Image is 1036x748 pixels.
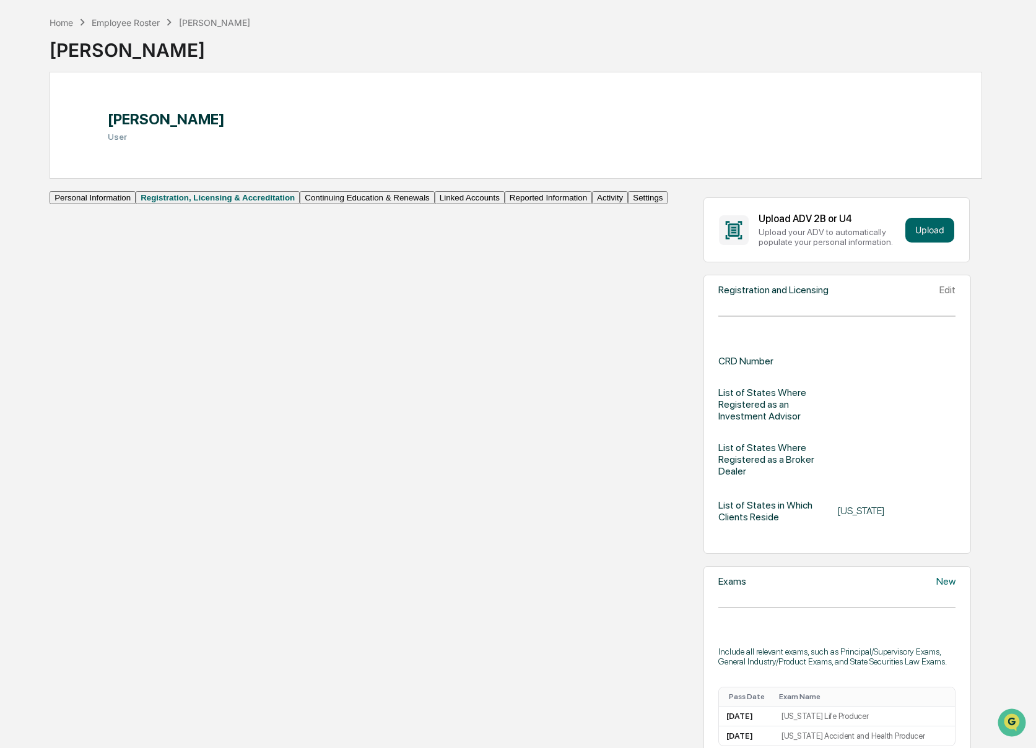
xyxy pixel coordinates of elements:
td: [DATE] [719,726,774,746]
div: We're offline, we'll be back soon [42,107,162,117]
div: List of States Where Registered as an Investment Advisor [718,387,825,422]
div: New [936,575,955,587]
span: Pylon [123,210,150,219]
div: CRD Number [718,355,773,367]
div: Home [50,17,73,28]
button: Linked Accounts [435,191,505,204]
button: Reported Information [505,191,592,204]
img: 1746055101610-c473b297-6a78-478c-a979-82029cc54cd1 [12,95,35,117]
a: 🗄️Attestations [85,151,159,173]
div: 🗄️ [90,157,100,167]
p: How can we help? [12,26,225,46]
span: Data Lookup [25,179,78,192]
td: [DATE] [719,707,774,726]
button: Registration, Licensing & Accreditation [136,191,300,204]
div: Toggle SortBy [729,692,769,701]
div: Edit [939,284,955,296]
a: Powered byPylon [87,209,150,219]
h3: User [108,132,225,142]
div: Upload your ADV to automatically populate your personal information. [759,227,900,247]
h1: [PERSON_NAME] [108,110,225,128]
span: Preclearance [25,156,80,168]
button: Start new chat [211,98,225,113]
button: Activity [592,191,628,204]
div: Start new chat [42,95,203,107]
div: Upload ADV 2B or U4 [759,213,900,225]
button: Settings [628,191,668,204]
div: Registration and Licensing [718,284,829,296]
a: 🔎Data Lookup [7,174,83,197]
div: Employee Roster [92,17,160,28]
div: Toggle SortBy [947,692,951,701]
span: Attestations [102,156,154,168]
td: [US_STATE] Accident and Health Producer [774,726,938,746]
div: List of States in Which Clients Reside [718,497,825,525]
div: [PERSON_NAME] [179,17,250,28]
div: Include all relevant exams, such as Principal/Supervisory Exams, General Industry/Product Exams, ... [718,647,955,666]
td: [US_STATE] Life Producer [774,707,938,726]
div: 🖐️ [12,157,22,167]
div: [US_STATE] [837,505,956,517]
button: Personal Information [50,191,136,204]
a: 🖐️Preclearance [7,151,85,173]
input: Clear [32,56,204,69]
button: Upload [905,218,954,243]
button: Continuing Education & Renewals [300,191,435,204]
div: Toggle SortBy [779,692,933,701]
div: secondary tabs example [50,191,668,204]
iframe: Open customer support [996,707,1030,741]
div: 🔎 [12,181,22,191]
div: [PERSON_NAME] [50,29,250,61]
div: List of States Where Registered as a Broker Dealer [718,442,825,477]
div: Exams [718,575,746,587]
